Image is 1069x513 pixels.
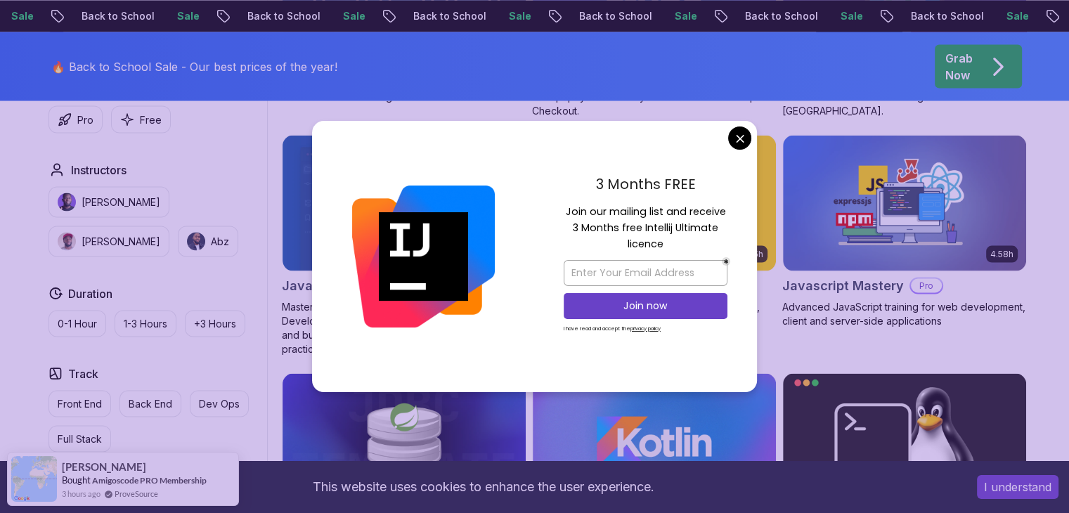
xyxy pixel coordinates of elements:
[48,186,169,217] button: instructor img[PERSON_NAME]
[71,161,127,178] h2: Instructors
[782,275,904,295] h2: Javascript Mastery
[62,488,101,500] span: 3 hours ago
[533,373,776,509] img: Kotlin for Beginners card
[82,195,160,209] p: [PERSON_NAME]
[187,232,205,250] img: instructor img
[115,310,176,337] button: 1-3 Hours
[945,49,973,83] p: Grab Now
[48,310,106,337] button: 0-1 Hour
[58,232,76,250] img: instructor img
[124,316,167,330] p: 1-3 Hours
[783,135,1026,271] img: Javascript Mastery card
[82,234,160,248] p: [PERSON_NAME]
[183,9,279,23] p: Back to School
[194,316,236,330] p: +3 Hours
[11,472,956,502] div: This website uses cookies to enhance the user experience.
[515,9,611,23] p: Back to School
[48,226,169,256] button: instructor img[PERSON_NAME]
[782,299,1027,327] p: Advanced JavaScript training for web development, client and server-side applications
[611,9,656,23] p: Sale
[977,475,1058,499] button: Accept cookies
[62,461,146,473] span: [PERSON_NAME]
[48,105,103,133] button: Pro
[62,474,91,486] span: Bought
[282,134,526,356] a: Java Unit Testing and TDD card2.75hNEWJava Unit Testing and TDDProMaster Java Unit Testing and Te...
[68,365,98,382] h2: Track
[11,456,57,502] img: provesource social proof notification image
[51,58,337,74] p: 🔥 Back to School Sale - Our best prices of the year!
[911,278,942,292] p: Pro
[48,390,111,417] button: Front End
[58,431,102,446] p: Full Stack
[942,9,987,23] p: Sale
[190,390,249,417] button: Dev Ops
[115,488,158,500] a: ProveSource
[92,474,207,486] a: Amigoscode PRO Membership
[211,234,229,248] p: Abz
[783,373,1026,509] img: Linux for Professionals card
[847,9,942,23] p: Back to School
[48,425,111,452] button: Full Stack
[77,112,93,126] p: Pro
[58,316,97,330] p: 0-1 Hour
[111,105,171,133] button: Free
[178,226,238,256] button: instructor imgAbz
[140,112,162,126] p: Free
[532,89,777,117] p: Accept payments from your customers with Stripe Checkout.
[68,285,112,301] h2: Duration
[282,299,526,356] p: Master Java Unit Testing and Test-Driven Development (TDD) to build robust, maintainable, and bug...
[990,248,1013,259] p: 4.58h
[58,193,76,211] img: instructor img
[283,373,526,509] img: Spring JDBC Template card
[58,396,102,410] p: Front End
[349,9,445,23] p: Back to School
[279,9,324,23] p: Sale
[282,275,450,295] h2: Java Unit Testing and TDD
[777,9,822,23] p: Sale
[199,396,240,410] p: Dev Ops
[782,134,1027,328] a: Javascript Mastery card4.58hJavascript MasteryProAdvanced JavaScript training for web development...
[18,9,113,23] p: Back to School
[782,89,1027,117] p: Learn the basics of unit testing in [GEOGRAPHIC_DATA].
[681,9,777,23] p: Back to School
[445,9,490,23] p: Sale
[185,310,245,337] button: +3 Hours
[113,9,158,23] p: Sale
[283,135,526,271] img: Java Unit Testing and TDD card
[129,396,172,410] p: Back End
[119,390,181,417] button: Back End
